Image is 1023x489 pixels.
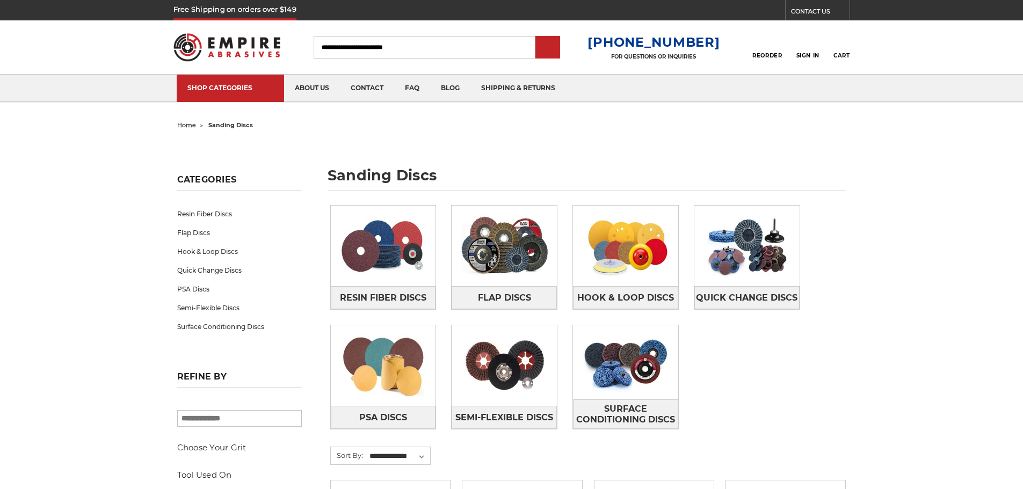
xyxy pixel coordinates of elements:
[177,242,302,261] a: Hook & Loop Discs
[177,223,302,242] a: Flap Discs
[430,75,470,102] a: blog
[833,35,850,59] a: Cart
[340,289,426,307] span: Resin Fiber Discs
[452,325,557,406] img: Semi-Flexible Discs
[791,5,850,20] a: CONTACT US
[577,289,674,307] span: Hook & Loop Discs
[574,400,678,429] span: Surface Conditioning Discs
[537,37,558,59] input: Submit
[177,371,302,388] h5: Refine by
[833,52,850,59] span: Cart
[177,280,302,298] a: PSA Discs
[340,75,394,102] a: contact
[331,286,436,309] a: Resin Fiber Discs
[694,286,800,309] a: Quick Change Discs
[478,289,531,307] span: Flap Discs
[331,406,436,429] a: PSA Discs
[694,206,800,286] img: Quick Change Discs
[470,75,566,102] a: shipping & returns
[796,52,819,59] span: Sign In
[573,399,678,429] a: Surface Conditioning Discs
[696,289,797,307] span: Quick Change Discs
[177,441,302,454] h5: Choose Your Grit
[752,35,782,59] a: Reorder
[573,286,678,309] a: Hook & Loop Discs
[331,325,436,406] img: PSA Discs
[394,75,430,102] a: faq
[177,469,302,481] h5: Tool Used On
[752,52,782,59] span: Reorder
[359,408,407,427] span: PSA Discs
[368,448,430,464] select: Sort By:
[452,206,557,286] img: Flap Discs
[187,84,273,92] div: SHOP CATEGORIES
[177,205,302,223] a: Resin Fiber Discs
[452,406,557,429] a: Semi-Flexible Discs
[331,206,436,286] img: Resin Fiber Discs
[331,447,363,463] label: Sort By:
[177,121,196,129] a: home
[177,261,302,280] a: Quick Change Discs
[573,325,678,399] img: Surface Conditioning Discs
[177,298,302,317] a: Semi-Flexible Discs
[587,53,720,60] p: FOR QUESTIONS OR INQUIRIES
[177,317,302,336] a: Surface Conditioning Discs
[455,408,553,427] span: Semi-Flexible Discs
[587,34,720,50] a: [PHONE_NUMBER]
[284,75,340,102] a: about us
[177,174,302,191] h5: Categories
[573,206,678,286] img: Hook & Loop Discs
[328,168,846,191] h1: sanding discs
[208,121,253,129] span: sanding discs
[452,286,557,309] a: Flap Discs
[173,26,281,68] img: Empire Abrasives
